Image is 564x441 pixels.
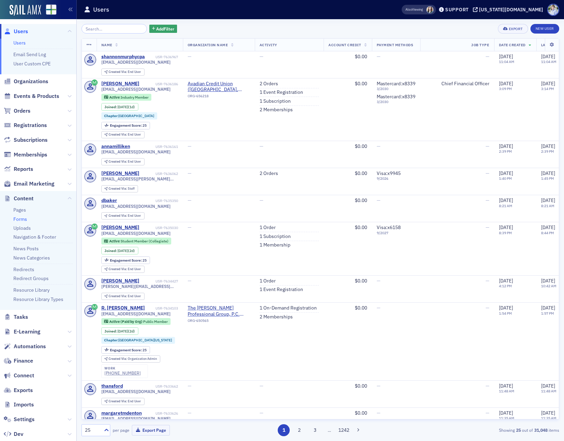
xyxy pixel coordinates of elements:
span: — [188,53,191,60]
div: Joined: 2025-09-23 00:00:00 [101,103,138,111]
span: [EMAIL_ADDRESS][DOMAIN_NAME] [101,204,171,209]
a: Subscriptions [4,136,48,144]
a: [PERSON_NAME] [101,225,139,231]
a: News Posts [13,245,39,252]
span: $0.00 [355,143,367,149]
span: Job Type [471,42,489,47]
span: Viewing [405,7,423,12]
span: — [486,143,489,149]
time: 11:04 AM [499,59,514,64]
div: Engagement Score: 25 [101,346,150,354]
span: [EMAIL_ADDRESS][DOMAIN_NAME] [101,149,171,154]
span: — [260,383,263,389]
span: Created Via : [109,186,128,191]
a: Orders [4,107,30,115]
span: [DATE] [541,224,555,230]
span: Created Via : [109,356,128,361]
div: 25 [110,259,147,262]
button: 1242 [338,424,350,436]
span: Chapter : [104,113,118,118]
a: News Categories [13,255,50,261]
button: 1 [278,424,290,436]
span: [DATE] [117,329,128,333]
div: USR-7633662 [124,384,178,389]
span: Payment Methods [377,42,413,47]
span: — [260,53,263,60]
a: dbaker [101,198,117,204]
button: 2 [293,424,305,436]
time: 4:12 PM [499,283,512,288]
span: Mastercard : x8339 [377,93,415,100]
time: 10:42 AM [541,283,556,288]
a: 2 Memberships [260,107,293,113]
a: 2 Memberships [260,314,293,320]
span: Created Via : [109,132,128,137]
span: [DATE] [541,278,555,284]
time: 2:39 PM [541,149,554,154]
span: — [486,170,489,176]
div: USR-7636062 [140,172,178,176]
span: — [377,197,380,203]
a: Uploads [13,225,31,231]
a: shannonmurphycpa [101,54,145,60]
div: Chief Financial Officer [425,81,489,87]
div: USR-7634427 [140,279,178,283]
span: Date Created [499,42,526,47]
span: Created Via : [109,399,128,403]
span: — [188,197,191,203]
a: New User [530,24,559,34]
div: Active (Paid by Org): Active (Paid by Org): Public Member [101,318,171,325]
div: End User [109,400,141,403]
span: [DATE] [541,53,555,60]
span: — [260,410,263,416]
span: Name [101,42,112,47]
span: — [486,410,489,416]
div: Chapter: [101,337,175,344]
span: [DATE] [499,224,513,230]
span: Joined : [104,249,117,253]
span: Sarah Lowery [426,6,434,13]
span: [DATE] [541,410,555,416]
div: Active: Active: Industry Member [101,94,152,101]
a: Active Industry Member [104,95,148,99]
span: — [486,224,489,230]
a: Email Send Log [13,51,46,58]
a: Pages [13,207,26,213]
span: $0.00 [355,383,367,389]
time: 11:48 AM [541,389,556,393]
a: The [PERSON_NAME] Professional Group, P.C. ([GEOGRAPHIC_DATA], [GEOGRAPHIC_DATA]) [188,305,250,317]
a: R. [PERSON_NAME] [101,305,145,311]
time: 3:14 PM [541,86,554,91]
span: [DATE] [117,104,128,109]
img: SailAMX [10,5,41,16]
div: End User [109,70,141,74]
span: — [486,305,489,311]
span: 9 / 2026 [377,176,415,181]
span: Created Via : [109,294,128,298]
span: — [377,305,380,311]
span: Organizations [14,78,48,85]
a: 1 Membership [260,242,290,248]
span: [DATE] [499,80,513,87]
span: [EMAIL_ADDRESS][DOMAIN_NAME] [101,231,171,236]
span: $0.00 [355,278,367,284]
a: thansford [101,383,123,389]
span: [DATE] [541,170,555,176]
div: [PERSON_NAME] [101,171,139,177]
div: End User [109,214,141,218]
span: — [188,224,191,230]
div: Support [445,7,469,13]
span: — [377,383,380,389]
div: Created Via: End User [101,68,145,76]
span: Subscriptions [14,136,48,144]
div: [PERSON_NAME] [101,278,139,284]
a: 1 On-Demand Registration [260,305,317,311]
div: (2d) [117,249,135,253]
span: 3 / 2030 [377,87,415,91]
span: Reports [14,165,33,173]
a: View Homepage [41,4,57,16]
a: 1 Subscription [260,98,291,104]
a: 1 Order [260,278,276,284]
div: (2d) [117,329,135,333]
a: Content [4,195,34,202]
